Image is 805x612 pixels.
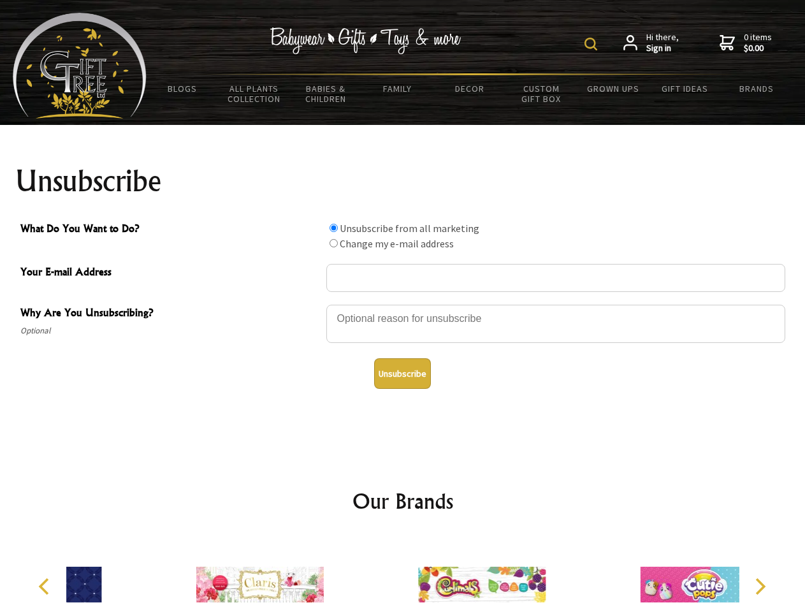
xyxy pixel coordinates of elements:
[15,166,790,196] h1: Unsubscribe
[433,75,505,102] a: Decor
[646,43,679,54] strong: Sign in
[374,358,431,389] button: Unsubscribe
[744,43,772,54] strong: $0.00
[744,31,772,54] span: 0 items
[330,239,338,247] input: What Do You Want to Do?
[623,32,679,54] a: Hi there,Sign in
[25,486,780,516] h2: Our Brands
[13,13,147,119] img: Babyware - Gifts - Toys and more...
[746,572,774,601] button: Next
[290,75,362,112] a: Babies & Children
[32,572,60,601] button: Previous
[340,222,479,235] label: Unsubscribe from all marketing
[20,323,320,339] span: Optional
[362,75,434,102] a: Family
[20,221,320,239] span: What Do You Want to Do?
[646,32,679,54] span: Hi there,
[20,264,320,282] span: Your E-mail Address
[326,264,785,292] input: Your E-mail Address
[326,305,785,343] textarea: Why Are You Unsubscribing?
[330,224,338,232] input: What Do You Want to Do?
[720,32,772,54] a: 0 items$0.00
[219,75,291,112] a: All Plants Collection
[270,27,461,54] img: Babywear - Gifts - Toys & more
[20,305,320,323] span: Why Are You Unsubscribing?
[340,237,454,250] label: Change my e-mail address
[649,75,721,102] a: Gift Ideas
[577,75,649,102] a: Grown Ups
[505,75,577,112] a: Custom Gift Box
[147,75,219,102] a: BLOGS
[721,75,793,102] a: Brands
[584,38,597,50] img: product search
